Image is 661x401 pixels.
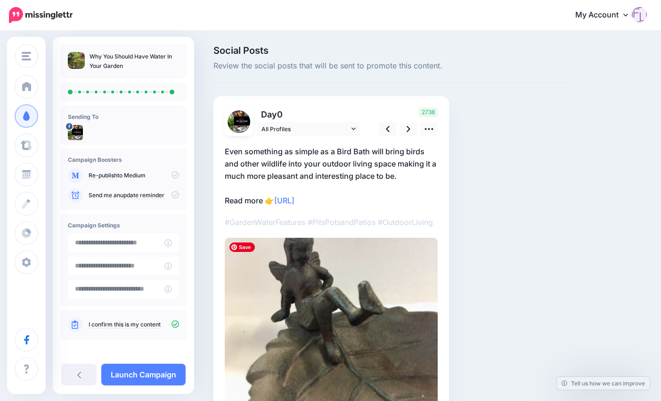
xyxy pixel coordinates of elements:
[225,216,438,228] p: #GardenWaterFeatures #PitsPotsandPatios #OutdoorLiving
[213,46,572,55] span: Social Posts
[68,125,83,140] img: picture-bsa60644.png
[89,172,117,179] a: Re-publish
[257,108,362,121] p: Day
[89,171,179,180] p: to Medium
[22,52,31,60] img: menu.png
[68,113,179,120] h4: Sending To
[120,192,164,199] a: update reminder
[68,222,179,229] h4: Campaign Settings
[566,4,647,27] a: My Account
[419,108,438,117] span: 2738
[90,52,179,71] p: Why You Should Have Water In Your Garden
[68,52,85,69] img: 1d77756d73364ad93d86c74b3c704783_thumb.jpg
[89,191,179,200] p: Send me an
[68,156,179,163] h4: Campaign Boosters
[213,60,572,72] span: Review the social posts that will be sent to promote this content.
[229,242,255,252] span: Save
[257,122,360,136] a: All Profiles
[225,145,438,207] p: Even something as simple as a Bird Bath will bring birds and other wildlife into your outdoor liv...
[274,196,294,205] a: [URL]
[228,110,250,133] img: picture-bsa60644.png
[557,377,650,390] a: Tell us how we can improve
[89,321,161,328] a: I confirm this is my content
[9,7,73,23] img: Missinglettr
[277,109,283,119] span: 0
[261,124,349,134] span: All Profiles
